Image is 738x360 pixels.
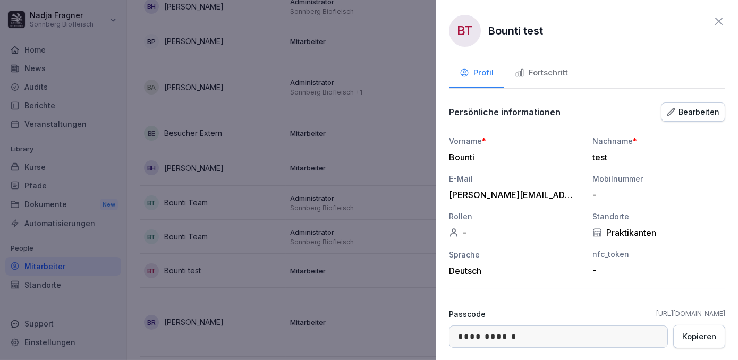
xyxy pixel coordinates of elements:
[592,248,725,260] div: nfc_token
[515,67,568,79] div: Fortschritt
[592,190,720,200] div: -
[449,265,582,276] div: Deutsch
[449,173,582,184] div: E-Mail
[504,59,579,88] button: Fortschritt
[449,107,561,117] p: Persönliche informationen
[592,227,725,238] div: Praktikanten
[449,227,582,238] div: -
[449,15,481,47] div: Bt
[656,309,725,319] a: [URL][DOMAIN_NAME]
[449,135,582,147] div: Vorname
[592,211,725,222] div: Standorte
[449,59,504,88] button: Profil
[488,23,543,39] p: Bounti test
[460,67,494,79] div: Profil
[592,135,725,147] div: Nachname
[673,325,725,348] button: Kopieren
[682,331,716,342] div: Kopieren
[667,106,719,118] div: Bearbeiten
[449,152,576,162] div: Bounti
[592,173,725,184] div: Mobilnummer
[592,152,720,162] div: test
[449,211,582,222] div: Rollen
[661,102,725,122] button: Bearbeiten
[592,265,720,276] div: -
[449,190,576,200] div: [PERSON_NAME][EMAIL_ADDRESS][DOMAIN_NAME]
[449,308,486,320] p: Passcode
[449,249,582,260] div: Sprache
